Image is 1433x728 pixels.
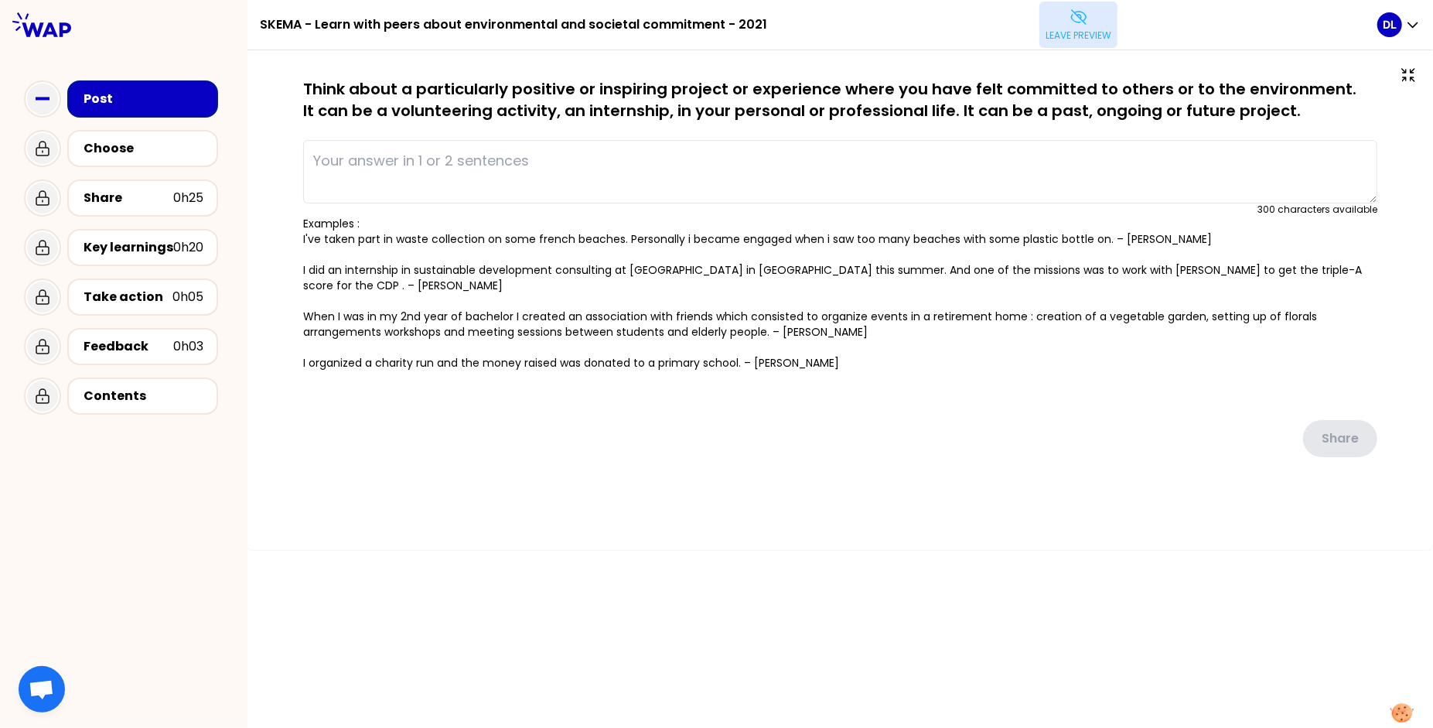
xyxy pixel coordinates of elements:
[1039,2,1117,48] button: Leave preview
[84,90,204,108] div: Post
[84,139,204,158] div: Choose
[303,78,1377,121] p: Think about a particularly positive or inspiring project or experience where you have felt commit...
[84,189,174,207] div: Share
[174,189,204,207] div: 0h25
[173,288,204,306] div: 0h05
[1303,420,1377,457] button: Share
[84,238,174,257] div: Key learnings
[1383,17,1397,32] p: DL
[84,337,174,356] div: Feedback
[174,337,204,356] div: 0h03
[84,288,173,306] div: Take action
[1377,12,1421,37] button: DL
[303,216,1377,371] p: Examples : I've taken part in waste collection on some french beaches. Personally i became engage...
[1257,203,1377,216] div: 300 characters available
[1046,29,1111,42] p: Leave preview
[19,666,65,713] a: Ouvrir le chat
[84,387,204,405] div: Contents
[174,238,204,257] div: 0h20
